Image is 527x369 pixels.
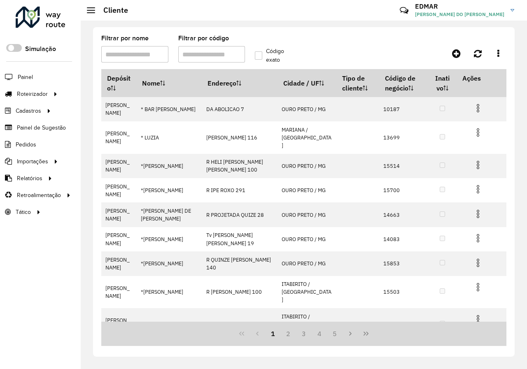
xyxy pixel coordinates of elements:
th: Depósito [101,70,136,97]
td: OURO PRETO / MG [277,178,337,202]
td: [PERSON_NAME] 116 [202,121,277,154]
label: Simulação [25,44,56,54]
button: Last Page [358,326,374,341]
td: [PERSON_NAME] [101,97,136,121]
td: MARIANA / [GEOGRAPHIC_DATA] [277,121,337,154]
span: Painel [18,73,33,81]
button: Next Page [343,326,358,341]
a: Contato Rápido [395,2,413,19]
span: Relatórios [17,174,42,183]
td: R IPE ROXO 291 [202,178,277,202]
td: *[PERSON_NAME] [136,276,202,309]
td: OURO PRETO / MG [277,202,337,227]
h3: EDMAR [415,2,504,10]
span: Retroalimentação [17,191,61,200]
td: [PERSON_NAME] [101,251,136,276]
label: Código exato [255,47,296,64]
td: *[PERSON_NAME] [136,308,202,341]
td: [PERSON_NAME] [101,276,136,309]
td: 15853 [379,251,428,276]
td: R QUINZE [PERSON_NAME] 140 [202,251,277,276]
td: [PERSON_NAME] [101,121,136,154]
th: Inativo [428,70,457,97]
td: ITABIRITO / [GEOGRAPHIC_DATA] [277,276,337,309]
td: OURO PRETO / MG [277,251,337,276]
td: 15503 [379,276,428,309]
button: 5 [327,326,343,341]
td: Tv [PERSON_NAME] [PERSON_NAME] 19 [202,227,277,251]
button: 4 [312,326,327,341]
span: Tático [16,208,31,216]
td: *[PERSON_NAME] DE [PERSON_NAME] [136,202,202,227]
td: *[PERSON_NAME] [136,251,202,276]
td: R [PERSON_NAME] 100 [202,276,277,309]
span: Painel de Sugestão [17,123,66,132]
th: Nome [136,70,202,97]
td: 14663 [379,202,428,227]
button: 3 [296,326,312,341]
td: 14083 [379,227,428,251]
td: *[PERSON_NAME] [136,154,202,178]
label: Filtrar por código [178,33,229,43]
th: Tipo de cliente [337,70,379,97]
td: OURO PRETO / MG [277,97,337,121]
td: [PERSON_NAME] [101,308,136,341]
td: 16109 [379,308,428,341]
button: 2 [280,326,296,341]
span: Importações [17,157,48,166]
td: 10187 [379,97,428,121]
td: *[PERSON_NAME] [136,227,202,251]
td: [PERSON_NAME] [101,178,136,202]
td: [PERSON_NAME] [101,227,136,251]
button: 1 [265,326,281,341]
span: Cadastros [16,107,41,115]
th: Código de negócio [379,70,428,97]
td: OURO PRETO / MG [277,227,337,251]
td: R PROJETADA QUIZE 28 [202,202,277,227]
td: R HELI [PERSON_NAME] [PERSON_NAME] 100 [202,154,277,178]
td: 13699 [379,121,428,154]
td: R JACARANDAS 656 [202,308,277,341]
th: Endereço [202,70,277,97]
h2: Cliente [95,6,128,15]
td: * LUZIA [136,121,202,154]
td: * BAR [PERSON_NAME] [136,97,202,121]
label: Filtrar por nome [101,33,149,43]
span: [PERSON_NAME] DO [PERSON_NAME] [415,11,504,18]
td: ITABIRITO / [GEOGRAPHIC_DATA] [277,308,337,341]
th: Ações [457,70,506,87]
td: DA ABOLICAO 7 [202,97,277,121]
td: [PERSON_NAME] [101,154,136,178]
span: Pedidos [16,140,36,149]
td: *[PERSON_NAME] [136,178,202,202]
td: [PERSON_NAME] [101,202,136,227]
th: Cidade / UF [277,70,337,97]
td: OURO PRETO / MG [277,154,337,178]
td: 15700 [379,178,428,202]
span: Roteirizador [17,90,48,98]
td: 15514 [379,154,428,178]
